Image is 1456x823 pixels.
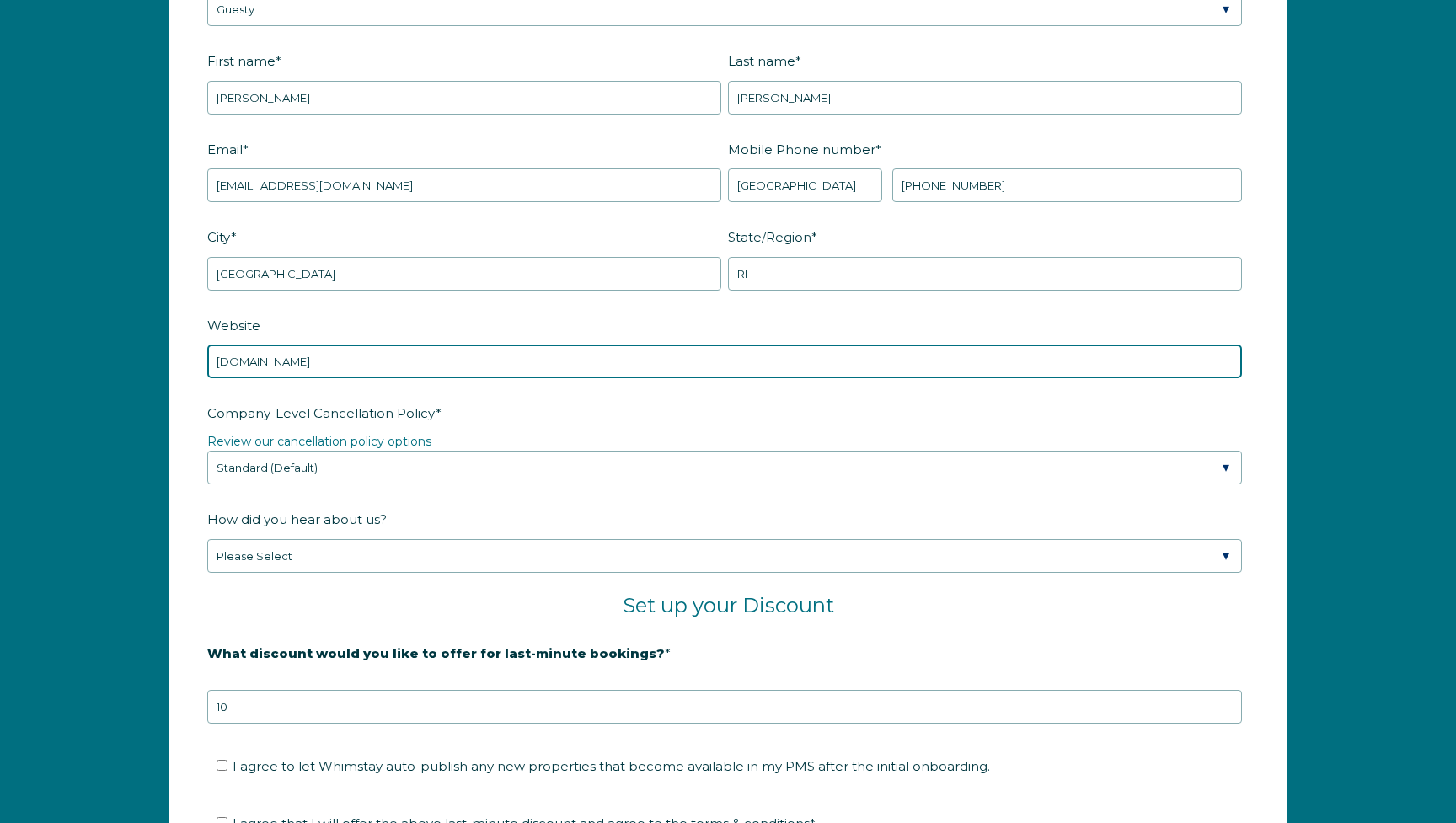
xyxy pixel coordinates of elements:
input: I agree to let Whimstay auto-publish any new properties that become available in my PMS after the... [217,760,227,771]
span: Mobile Phone number [728,136,875,163]
strong: What discount would you like to offer for last-minute bookings? [207,645,665,661]
span: How did you hear about us? [207,506,387,532]
strong: 20% is recommended, minimum of 10% [207,673,471,688]
span: Set up your Discount [623,593,834,617]
span: I agree to let Whimstay auto-publish any new properties that become available in my PMS after the... [233,758,990,774]
span: Last name [728,48,795,74]
span: Company-Level Cancellation Policy [207,400,436,426]
span: Website [207,313,260,339]
a: Review our cancellation policy options [207,434,431,449]
span: First name [207,48,276,74]
span: City [207,224,231,250]
span: State/Region [728,224,811,250]
span: Email [207,136,243,163]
